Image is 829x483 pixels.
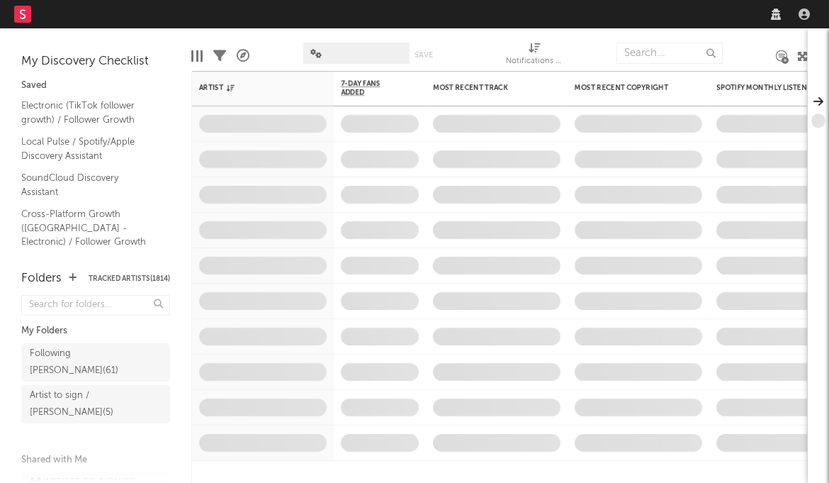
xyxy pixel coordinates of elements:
div: Following [PERSON_NAME] ( 61 ) [30,345,130,379]
div: A&R Pipeline [237,35,249,77]
a: Cross-Platform Growth ([GEOGRAPHIC_DATA] - Electronic) / Follower Growth [21,206,156,250]
div: My Folders [21,323,170,340]
div: Notifications (Artist) [506,53,563,70]
button: Save [414,51,433,59]
a: Artist to sign / [PERSON_NAME](5) [21,385,170,423]
div: Filters [213,35,226,77]
span: 7-Day Fans Added [341,79,397,96]
div: Spotify Monthly Listeners [716,84,823,92]
div: Artist [199,84,305,92]
div: Shared with Me [21,452,170,469]
a: Following [PERSON_NAME](61) [21,343,170,382]
div: Saved [21,77,170,94]
div: Most Recent Copyright [575,84,681,92]
input: Search for folders... [21,295,170,316]
div: My Discovery Checklist [21,53,170,70]
div: Notifications (Artist) [506,35,563,77]
a: Local Pulse / Spotify/Apple Discovery Assistant [21,134,156,163]
div: Most Recent Track [433,84,539,92]
a: Electronic (TikTok follower growth) / Follower Growth [21,98,156,127]
div: Folders [21,270,62,287]
div: Artist to sign / [PERSON_NAME] ( 5 ) [30,387,130,421]
a: SoundCloud Discovery Assistant [21,170,156,199]
button: Tracked Artists(1814) [89,275,170,282]
div: Edit Columns [191,35,203,77]
input: Search... [616,43,723,64]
